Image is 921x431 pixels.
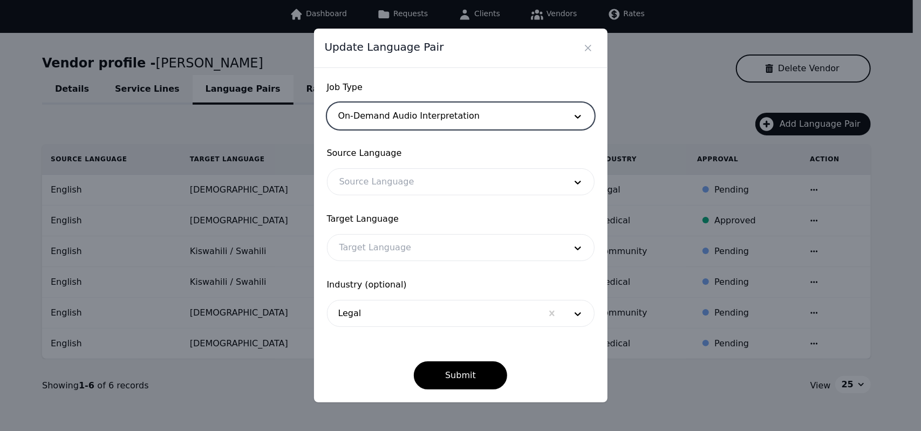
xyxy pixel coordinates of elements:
[327,278,595,291] span: Industry (optional)
[327,213,595,225] span: Target Language
[327,81,595,94] span: Job Type
[327,147,595,160] span: Source Language
[325,39,444,54] span: Update Language Pair
[414,361,507,389] button: Submit
[579,39,597,57] button: Close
